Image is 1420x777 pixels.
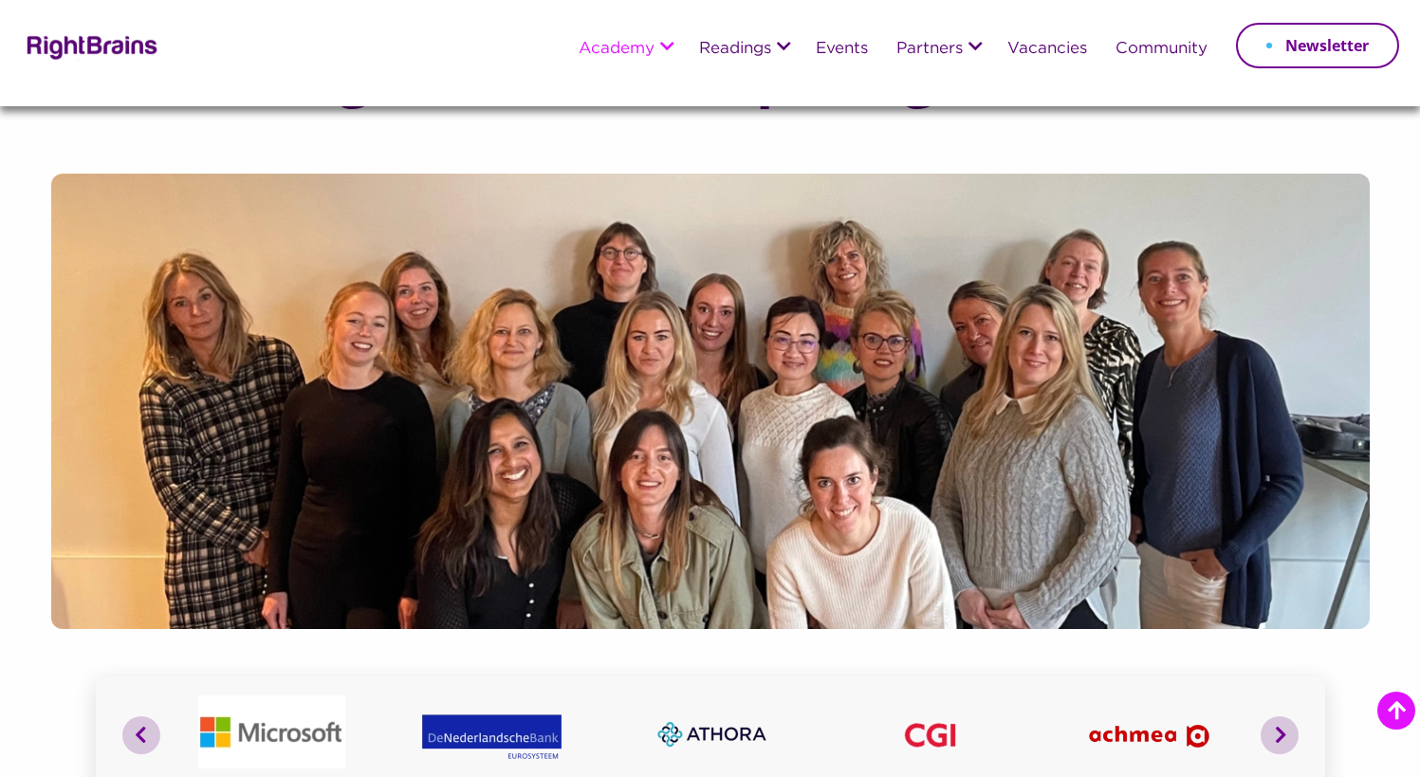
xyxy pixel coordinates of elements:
button: Next [1261,716,1299,754]
img: Rightbrains [21,32,158,60]
a: Academy [579,41,655,58]
a: Community [1116,41,1208,58]
a: Partners [896,41,963,58]
a: Vacancies [1007,41,1087,58]
a: Readings [699,41,771,58]
a: Newsletter [1236,23,1399,68]
button: Previous [122,716,160,754]
a: Events [816,41,868,58]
